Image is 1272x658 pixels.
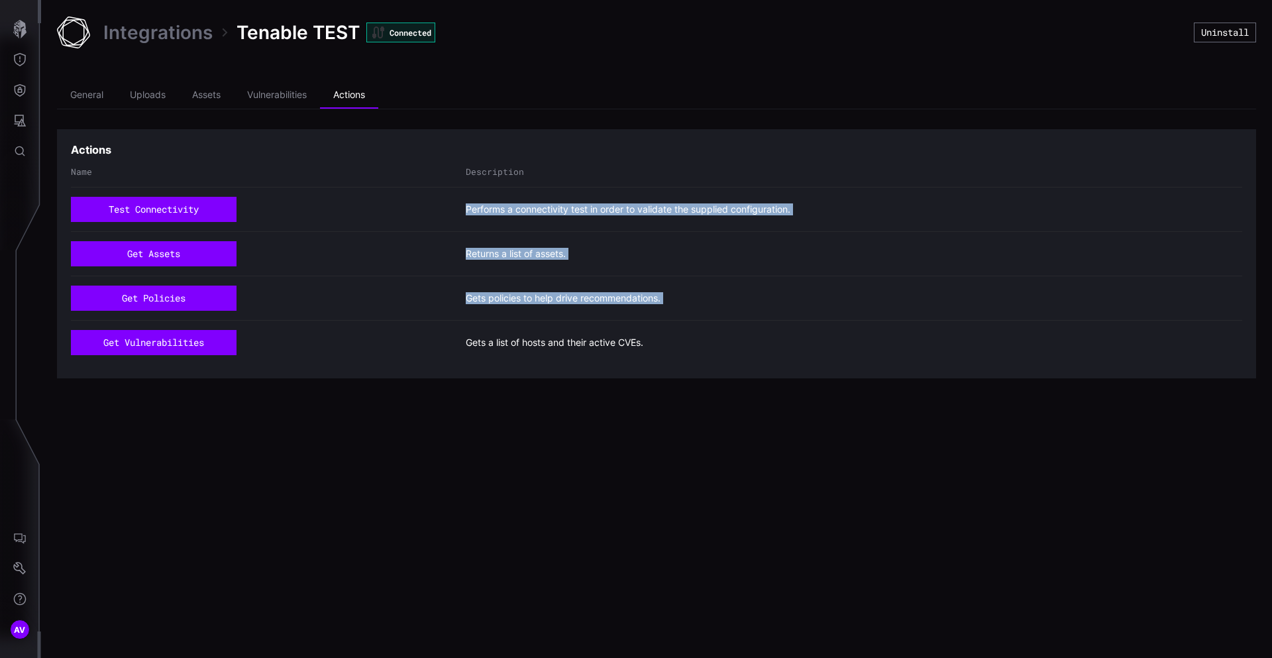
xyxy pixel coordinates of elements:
a: Integrations [103,21,213,44]
li: Uploads [117,82,179,109]
button: Uninstall [1194,23,1256,42]
span: Performs a connectivity test in order to validate the supplied configuration. [466,203,790,215]
img: Tenable SC [57,16,90,49]
span: Tenable TEST [237,21,360,44]
li: General [57,82,117,109]
span: Returns a list of assets. [466,248,566,260]
div: Name [71,166,459,178]
h3: Actions [71,143,111,157]
span: Gets policies to help drive recommendations. [466,292,661,304]
span: AV [14,623,26,637]
button: get policies [71,286,237,311]
li: Vulnerabilities [234,82,320,109]
button: get assets [71,241,237,266]
button: AV [1,614,39,645]
button: test connectivity [71,197,237,222]
li: Actions [320,82,378,109]
div: Connected [366,23,435,42]
span: Gets a list of hosts and their active CVEs. [466,337,643,349]
li: Assets [179,82,234,109]
div: Description [466,166,1242,178]
button: get vulnerabilities [71,330,237,355]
